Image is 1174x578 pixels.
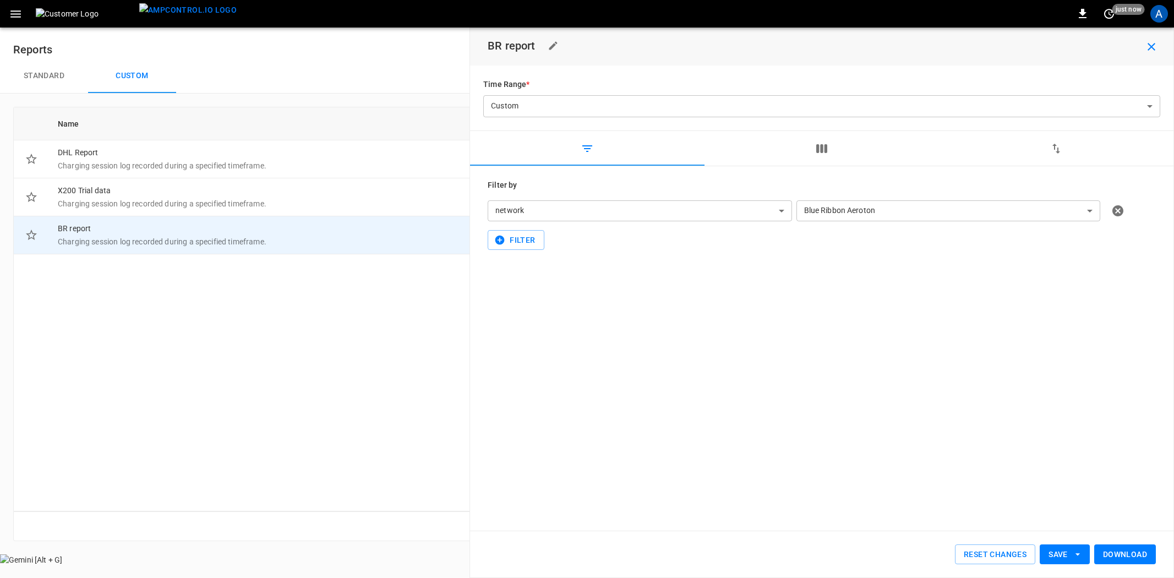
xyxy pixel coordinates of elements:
th: Name [49,107,641,140]
button: set refresh interval [1100,5,1118,23]
td: X200 Trial data [49,178,641,216]
h6: Reports [13,41,1161,58]
p: Charging session log recorded during a specified timeframe. [58,236,632,247]
button: Filter [488,230,544,250]
button: Download [1094,544,1156,565]
div: Custom [483,96,1160,117]
img: ampcontrol.io logo [139,3,237,17]
div: network [488,200,791,221]
h6: Time Range [483,79,1160,91]
button: Reset Changes [955,544,1035,565]
p: Charging session log recorded during a specified timeframe. [58,160,632,171]
button: Save [1040,544,1090,565]
img: Customer Logo [36,8,135,19]
h6: Filter by [488,179,1156,192]
div: Blue Ribbon Aeroton [796,200,1100,221]
button: Custom [88,58,176,94]
td: BR report [49,216,641,254]
p: Charging session log recorded during a specified timeframe. [58,198,632,209]
div: profile-icon [1150,5,1168,23]
td: DHL Report [49,140,641,178]
span: just now [1112,4,1145,15]
h6: BR report [488,37,535,54]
